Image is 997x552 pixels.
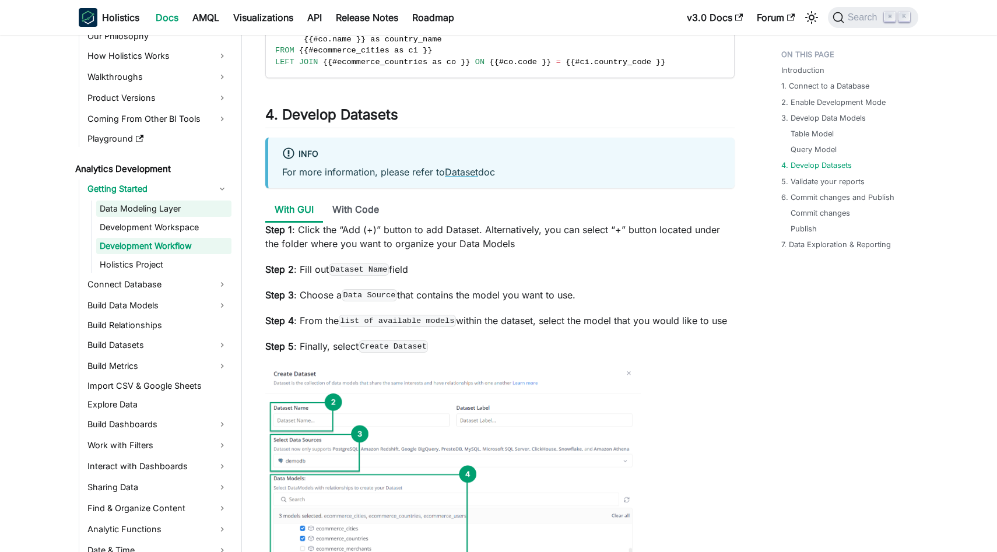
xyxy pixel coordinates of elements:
span: ecommerce_countries [337,58,427,66]
strong: Step 1 [265,224,292,235]
span: # [332,58,337,66]
span: { [304,35,308,44]
span: as [394,46,403,55]
span: } [356,35,361,44]
div: info [282,147,721,162]
a: 7. Data Exploration & Reporting [781,239,891,250]
a: Build Datasets [84,336,231,354]
span: } [656,58,661,66]
span: ci [580,58,589,66]
span: } [461,58,465,66]
span: co [318,35,327,44]
a: Getting Started [84,180,231,198]
span: JOIN [299,58,318,66]
a: Build Metrics [84,357,231,375]
span: country_code [594,58,651,66]
a: Publish [791,223,817,234]
strong: Step 5 [265,340,294,352]
a: Connect Database [84,275,231,294]
span: as [370,35,380,44]
p: For more information, please refer to doc [282,165,721,179]
a: 1. Connect to a Database [781,80,869,92]
a: Walkthroughs [84,68,231,86]
span: # [575,58,580,66]
span: { [489,58,494,66]
a: 3. Develop Data Models [781,112,866,124]
a: How Holistics Works [84,47,231,65]
a: Table Model [791,128,834,139]
code: Create Dataset [359,340,428,352]
span: } [542,58,546,66]
img: Holistics [79,8,97,27]
a: Our Philosophy [84,28,231,44]
span: code [518,58,537,66]
a: HolisticsHolistics [79,8,139,27]
a: Release Notes [329,8,405,27]
span: . [589,58,594,66]
span: { [308,35,313,44]
span: } [465,58,470,66]
a: Forum [750,8,802,27]
li: With GUI [265,198,323,223]
span: . [328,35,332,44]
span: { [328,58,332,66]
span: LEFT [275,58,294,66]
p: : From the within the dataset, select the model that you would like to use [265,314,735,328]
a: Coming From Other BI Tools [84,110,231,128]
a: Interact with Dashboards [84,457,231,476]
a: 2. Enable Development Mode [781,97,886,108]
span: } [546,58,551,66]
a: Playground [84,131,231,147]
code: Dataset Name [329,263,389,275]
a: Development Workspace [96,219,231,235]
span: } [427,46,432,55]
kbd: K [898,12,910,22]
b: Holistics [102,10,139,24]
button: Search (Command+K) [828,7,918,28]
a: API [300,8,329,27]
h2: 4. Develop Datasets [265,106,735,128]
span: co [504,58,513,66]
span: as [432,58,441,66]
a: Analytics Development [72,161,231,177]
code: list of available models [339,315,456,326]
span: Search [844,12,884,23]
a: Work with Filters [84,436,231,455]
p: : Finally, select [265,339,735,353]
kbd: ⌘ [884,12,896,22]
a: Introduction [781,65,824,76]
a: Query Model [791,144,837,155]
p: : Choose a that contains the model you want to use. [265,288,735,302]
a: Development Workflow [96,238,231,254]
a: Roadmap [405,8,461,27]
span: country_name [385,35,442,44]
span: = [556,58,561,66]
span: { [304,46,308,55]
span: FROM [275,46,294,55]
a: 6. Commit changes and Publish [781,192,894,203]
span: } [661,58,665,66]
a: Explore Data [84,396,231,413]
a: Find & Organize Content [84,499,231,518]
a: Commit changes [791,208,850,219]
a: Docs [149,8,185,27]
nav: Docs sidebar [67,35,242,552]
strong: Step 2 [265,263,294,275]
span: { [323,58,328,66]
a: Data Modeling Layer [96,201,231,217]
span: { [566,58,570,66]
a: Analytic Functions [84,520,231,539]
a: 5. Validate your reports [781,176,865,187]
span: . [513,58,518,66]
a: v3.0 Docs [680,8,750,27]
span: { [570,58,575,66]
strong: Step 4 [265,315,294,326]
span: name [332,35,352,44]
span: # [499,58,504,66]
button: Switch between dark and light mode (currently light mode) [802,8,821,27]
a: Build Relationships [84,317,231,333]
span: # [308,46,313,55]
span: { [494,58,499,66]
span: } [423,46,427,55]
span: ci [409,46,418,55]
